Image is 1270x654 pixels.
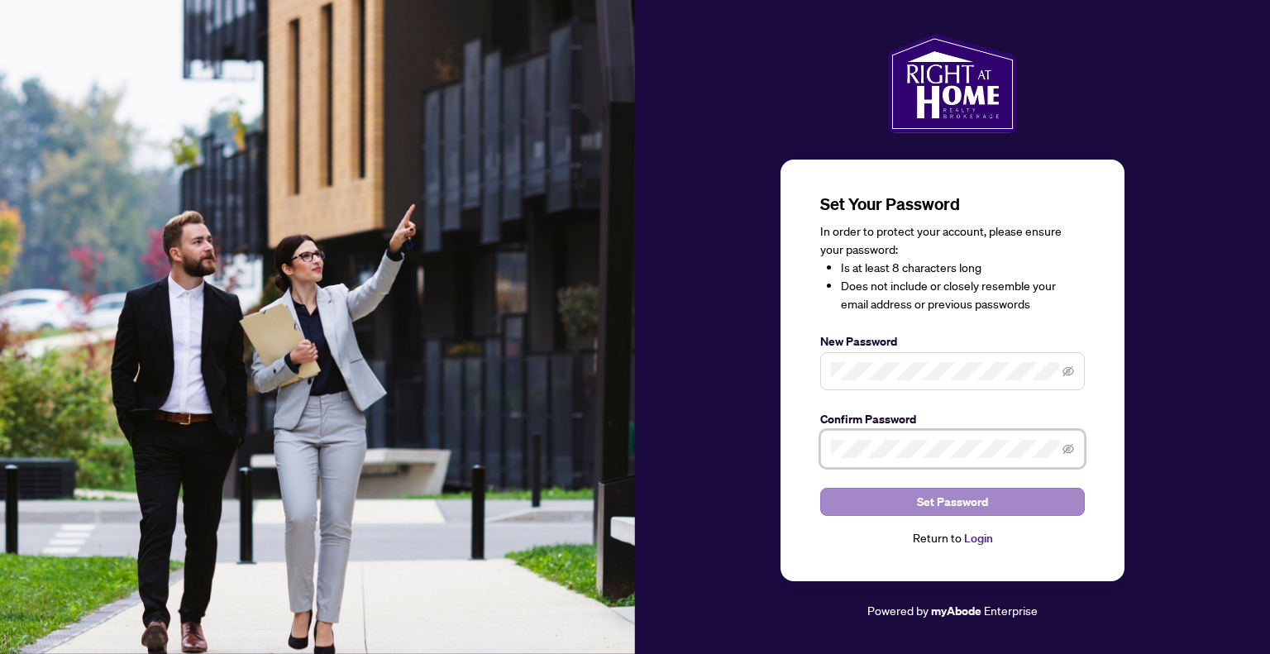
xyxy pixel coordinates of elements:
span: Set Password [917,489,988,515]
span: Powered by [867,603,929,618]
img: ma-logo [888,34,1016,133]
a: Login [964,531,993,546]
label: New Password [820,332,1085,351]
span: eye-invisible [1062,365,1074,377]
li: Does not include or closely resemble your email address or previous passwords [841,277,1085,313]
button: Set Password [820,488,1085,516]
span: eye-invisible [1062,443,1074,455]
span: Enterprise [984,603,1038,618]
h3: Set Your Password [820,193,1085,216]
label: Confirm Password [820,410,1085,428]
div: In order to protect your account, please ensure your password: [820,222,1085,313]
li: Is at least 8 characters long [841,259,1085,277]
div: Return to [820,529,1085,548]
a: myAbode [931,602,981,620]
